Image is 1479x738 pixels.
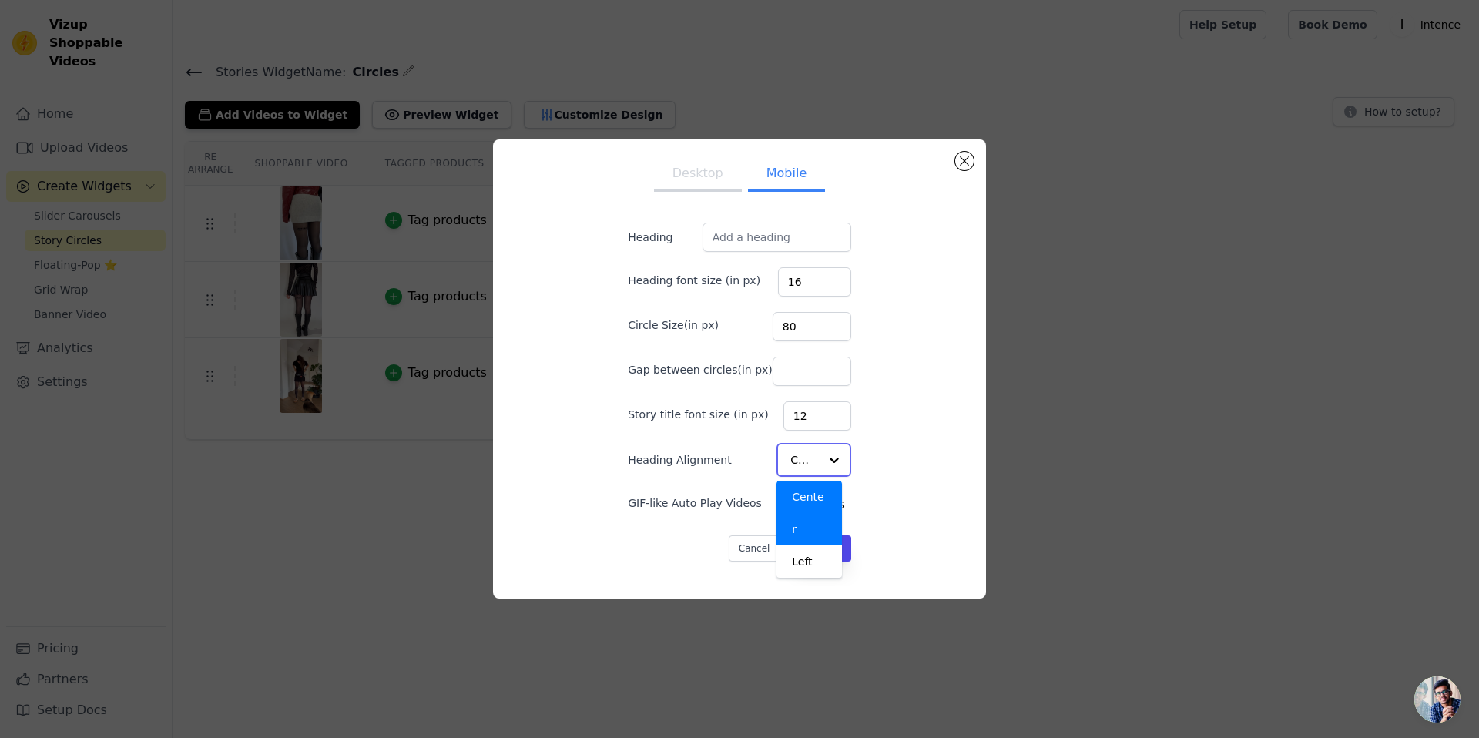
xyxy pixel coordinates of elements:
[628,317,719,333] label: Circle Size(in px)
[628,495,762,511] label: GIF-like Auto Play Videos
[628,230,703,245] label: Heading
[748,158,825,192] button: Mobile
[654,158,742,192] button: Desktop
[628,273,760,288] label: Heading font size (in px)
[776,545,842,578] div: Left
[628,362,773,377] label: Gap between circles(in px)
[776,481,842,545] div: Center
[955,152,974,170] button: Close modal
[703,223,851,252] input: Add a heading
[825,495,845,514] span: Yes
[628,407,768,422] label: Story title font size (in px)
[729,535,780,562] button: Cancel
[1414,676,1461,723] a: Ouvrir le chat
[628,452,734,468] label: Heading Alignment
